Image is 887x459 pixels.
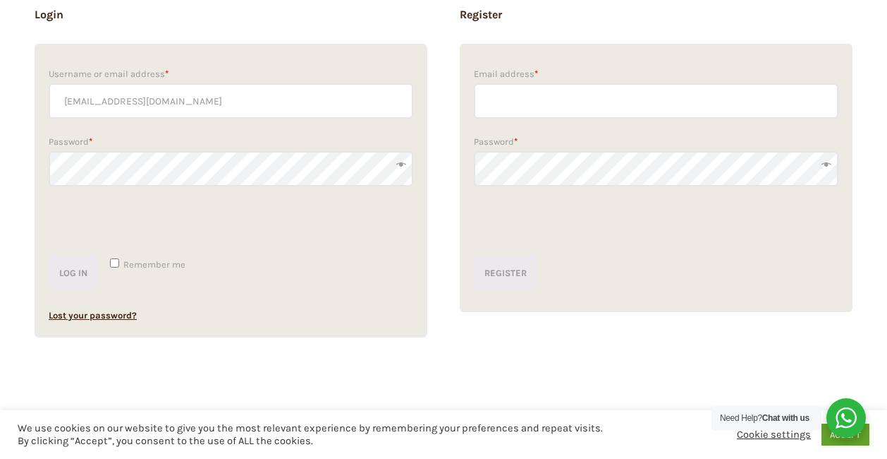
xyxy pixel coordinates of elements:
span: Remember me [123,259,185,270]
label: Password [49,133,413,151]
h2: Register [460,7,852,23]
iframe: reCAPTCHA [474,193,688,249]
div: We use cookies on our website to give you the most relevant experience by remembering your prefer... [18,422,614,448]
input: Remember me [110,258,119,268]
label: Password [474,133,838,151]
h2: Login [35,7,427,23]
a: ACCEPT [821,424,869,446]
label: Email address [474,65,838,83]
strong: Chat with us [762,413,809,423]
button: Log in [49,256,98,291]
a: Lost your password? [49,310,137,321]
label: Username or email address [49,65,413,83]
button: Register [474,256,537,291]
a: Cookie settings [737,429,811,441]
span: Need Help? [720,413,809,423]
iframe: reCAPTCHA [49,193,263,249]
